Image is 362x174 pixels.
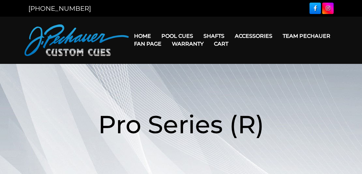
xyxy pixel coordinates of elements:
a: Team Pechauer [278,28,336,44]
a: [PHONE_NUMBER] [28,5,91,12]
a: Pool Cues [156,28,198,44]
a: Warranty [167,36,209,52]
a: Home [129,28,156,44]
a: Shafts [198,28,230,44]
a: Accessories [230,28,278,44]
a: Cart [209,36,234,52]
img: Pechauer Custom Cues [24,24,129,56]
span: Pro Series (R) [98,109,264,139]
a: Fan Page [129,36,167,52]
